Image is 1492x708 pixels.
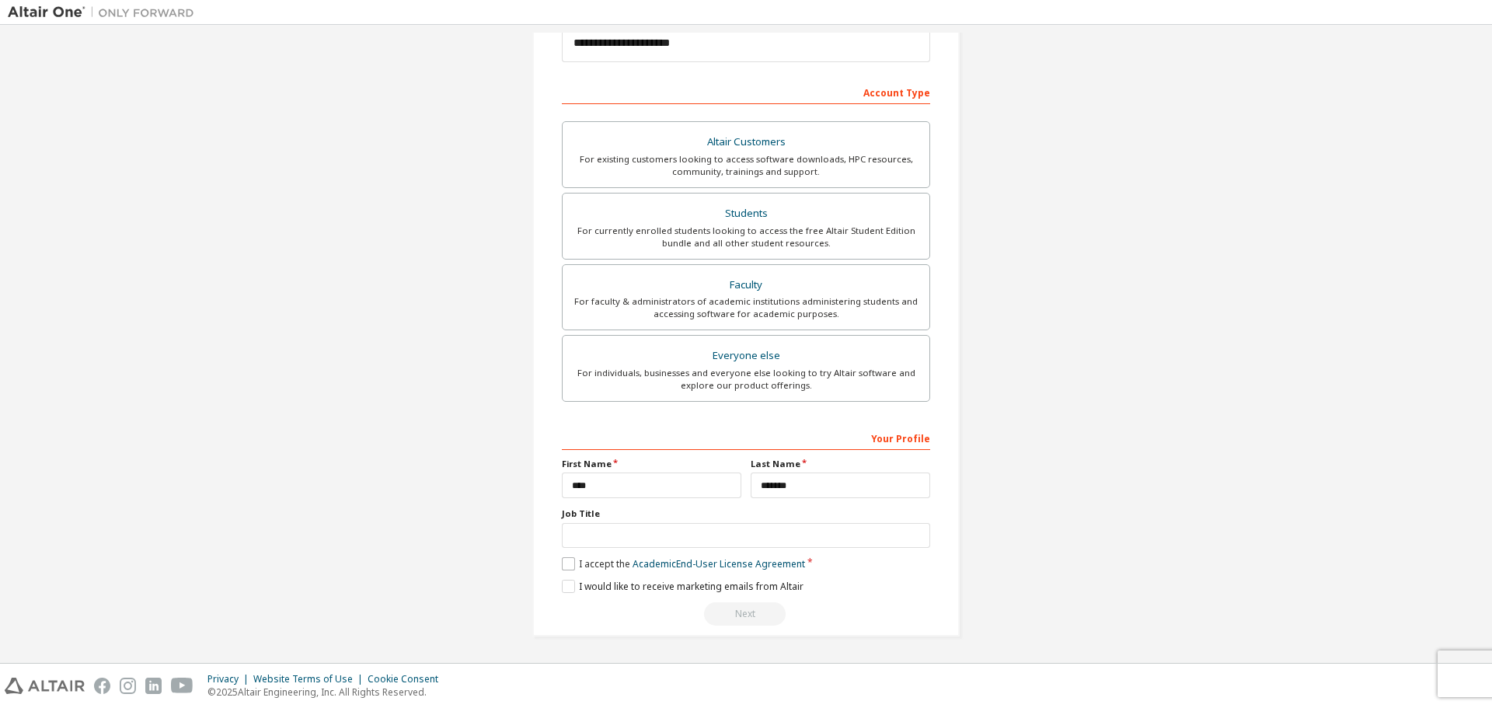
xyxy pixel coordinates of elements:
[562,507,930,520] label: Job Title
[572,203,920,225] div: Students
[562,425,930,450] div: Your Profile
[562,580,804,593] label: I would like to receive marketing emails from Altair
[572,153,920,178] div: For existing customers looking to access software downloads, HPC resources, community, trainings ...
[5,678,85,694] img: altair_logo.svg
[572,367,920,392] div: For individuals, businesses and everyone else looking to try Altair software and explore our prod...
[751,458,930,470] label: Last Name
[572,225,920,249] div: For currently enrolled students looking to access the free Altair Student Edition bundle and all ...
[562,79,930,104] div: Account Type
[94,678,110,694] img: facebook.svg
[572,274,920,296] div: Faculty
[368,673,448,685] div: Cookie Consent
[572,345,920,367] div: Everyone else
[562,458,741,470] label: First Name
[8,5,202,20] img: Altair One
[120,678,136,694] img: instagram.svg
[253,673,368,685] div: Website Terms of Use
[633,557,805,570] a: Academic End-User License Agreement
[572,131,920,153] div: Altair Customers
[207,673,253,685] div: Privacy
[207,685,448,699] p: © 2025 Altair Engineering, Inc. All Rights Reserved.
[562,557,805,570] label: I accept the
[145,678,162,694] img: linkedin.svg
[562,602,930,626] div: Read and acccept EULA to continue
[572,295,920,320] div: For faculty & administrators of academic institutions administering students and accessing softwa...
[171,678,193,694] img: youtube.svg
